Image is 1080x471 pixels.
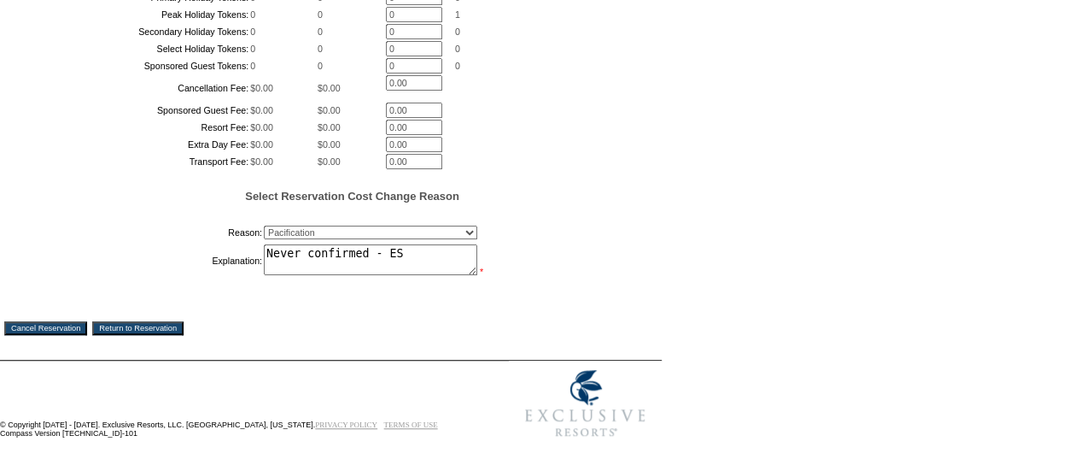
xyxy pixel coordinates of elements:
span: $0.00 [250,105,273,115]
td: Secondary Holiday Tokens: [49,24,248,39]
span: 0 [318,9,323,20]
td: Resort Fee: [49,120,248,135]
span: 0 [455,61,460,71]
a: PRIVACY POLICY [315,421,377,429]
td: Extra Day Fee: [49,137,248,152]
td: Explanation: [49,244,262,277]
span: $0.00 [318,122,341,132]
span: 0 [250,61,255,71]
td: Select Holiday Tokens: [49,41,248,56]
span: $0.00 [318,83,341,93]
span: $0.00 [318,156,341,167]
span: 0 [455,44,460,54]
td: Sponsored Guest Tokens: [49,58,248,74]
span: 0 [318,26,323,37]
td: Sponsored Guest Fee: [49,103,248,118]
a: TERMS OF USE [384,421,438,429]
span: 0 [250,44,255,54]
span: $0.00 [250,83,273,93]
span: $0.00 [250,122,273,132]
span: 0 [250,26,255,37]
span: $0.00 [318,139,341,150]
td: Peak Holiday Tokens: [49,7,248,22]
td: Cancellation Fee: [49,75,248,101]
h5: Select Reservation Cost Change Reason [47,190,657,203]
span: $0.00 [250,156,273,167]
td: Reason: [49,222,262,243]
span: 0 [318,44,323,54]
span: 0 [250,9,255,20]
span: 1 [455,9,460,20]
span: $0.00 [318,105,341,115]
span: 0 [318,61,323,71]
span: 0 [455,26,460,37]
img: Exclusive Resorts [509,361,662,446]
input: Return to Reservation [92,321,184,335]
span: $0.00 [250,139,273,150]
td: Transport Fee: [49,154,248,169]
input: Cancel Reservation [4,321,87,335]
